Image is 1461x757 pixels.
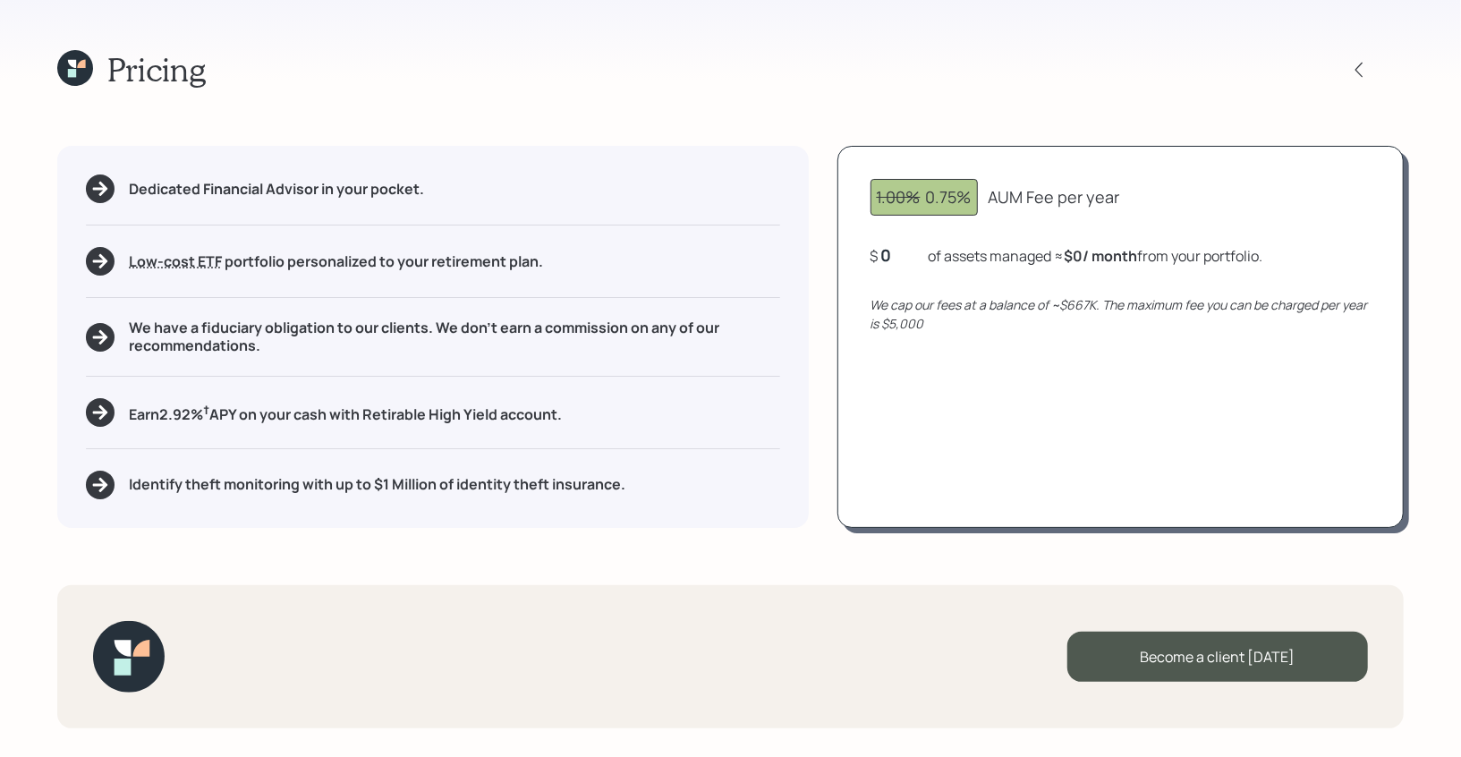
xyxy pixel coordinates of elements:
span: Low-cost ETF [129,251,222,271]
h5: Earn 2.92 % APY on your cash with Retirable High Yield account. [129,402,562,424]
sup: † [203,402,209,418]
div: $ of assets managed ≈ from your portfolio . [871,244,1263,267]
span: 1.00% [877,186,921,208]
h1: Pricing [107,50,206,89]
h5: portfolio personalized to your retirement plan. [129,253,543,270]
iframe: Customer reviews powered by Trustpilot [186,605,414,739]
h5: Identify theft monitoring with up to $1 Million of identity theft insurance. [129,476,625,493]
h5: Dedicated Financial Advisor in your pocket. [129,181,424,198]
b: $0 / month [1065,246,1138,266]
div: Become a client [DATE] [1067,632,1368,682]
h5: We have a fiduciary obligation to our clients. We don't earn a commission on any of our recommend... [129,319,780,353]
div: 0 [881,244,926,266]
i: We cap our fees at a balance of ~$667K. The maximum fee you can be charged per year is $5,000 [871,296,1368,332]
div: 0.75% [877,185,972,209]
div: AUM Fee per year [989,185,1120,209]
